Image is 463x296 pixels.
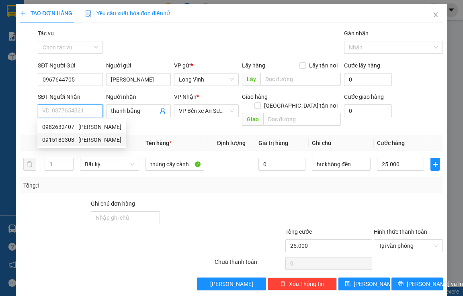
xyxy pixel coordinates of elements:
[280,281,286,287] span: delete
[242,62,265,69] span: Lấy hàng
[106,61,171,70] div: Người gửi
[242,113,263,126] span: Giao
[377,140,405,146] span: Cước hàng
[398,281,404,287] span: printer
[42,135,121,144] div: 0915180303 - [PERSON_NAME]
[179,73,234,86] span: Long Vĩnh
[309,135,374,151] th: Ghi chú
[344,73,392,86] input: Cước lấy hàng
[374,229,427,235] label: Hình thức thanh toán
[197,278,266,290] button: [PERSON_NAME]
[312,158,371,171] input: Ghi Chú
[85,158,134,170] span: Bất kỳ
[106,92,171,101] div: Người nhận
[306,61,341,70] span: Lấy tận nơi
[345,281,350,287] span: save
[430,158,439,171] button: plus
[344,104,392,117] input: Cước giao hàng
[23,158,36,171] button: delete
[344,94,384,100] label: Cước giao hàng
[37,133,126,146] div: 0915180303 - thanh bình
[38,30,54,37] label: Tác vụ
[242,94,268,100] span: Giao hàng
[42,122,121,131] div: 0982632407 - [PERSON_NAME]
[174,61,239,70] div: VP gửi
[91,211,160,224] input: Ghi chú đơn hàng
[344,62,380,69] label: Cước lấy hàng
[379,240,438,252] span: Tại văn phòng
[338,278,390,290] button: save[PERSON_NAME]
[210,280,253,288] span: [PERSON_NAME]
[261,101,341,110] span: [GEOGRAPHIC_DATA] tận nơi
[160,108,166,114] span: user-add
[424,4,447,27] button: Close
[407,280,463,288] span: [PERSON_NAME] và In
[37,120,126,133] div: 0982632407 - thanh bằng
[20,10,26,16] span: plus
[145,158,205,171] input: VD: Bàn, Ghế
[354,280,397,288] span: [PERSON_NAME]
[214,257,285,272] div: Chưa thanh toán
[431,161,439,167] span: plus
[344,30,369,37] label: Gán nhãn
[258,158,305,171] input: 0
[179,105,234,117] span: VP Bến xe An Sương
[85,10,170,16] span: Yêu cầu xuất hóa đơn điện tử
[85,10,92,17] img: icon
[217,140,246,146] span: Định lượng
[285,229,312,235] span: Tổng cước
[20,10,72,16] span: TẠO ĐƠN HÀNG
[23,181,179,190] div: Tổng: 1
[174,94,197,100] span: VP Nhận
[242,73,260,86] span: Lấy
[258,140,288,146] span: Giá trị hàng
[268,278,337,290] button: deleteXóa Thông tin
[289,280,324,288] span: Xóa Thông tin
[263,113,341,126] input: Dọc đường
[145,140,172,146] span: Tên hàng
[260,73,341,86] input: Dọc đường
[391,278,443,290] button: printer[PERSON_NAME] và In
[38,92,102,101] div: SĐT Người Nhận
[38,61,102,70] div: SĐT Người Gửi
[91,200,135,207] label: Ghi chú đơn hàng
[432,12,439,18] span: close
